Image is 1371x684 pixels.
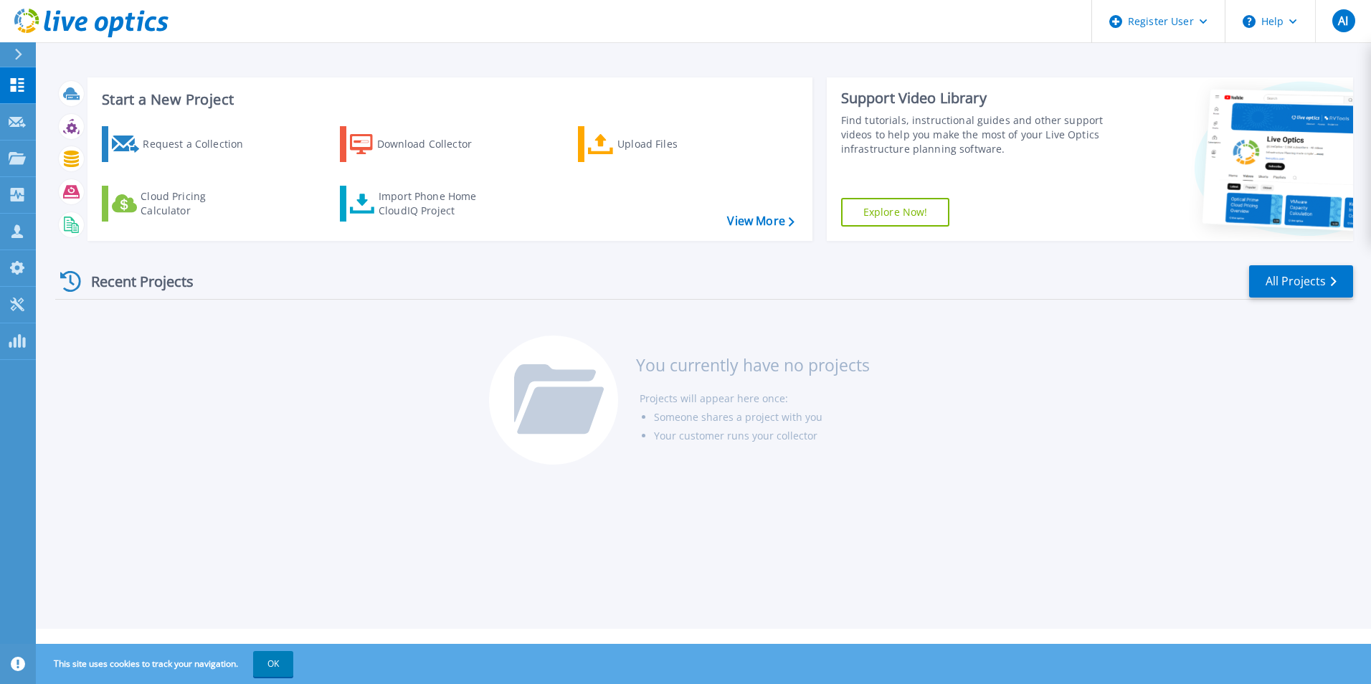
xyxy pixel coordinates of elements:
div: Import Phone Home CloudIQ Project [379,189,490,218]
div: Request a Collection [143,130,257,158]
div: Cloud Pricing Calculator [141,189,255,218]
a: Download Collector [340,126,500,162]
li: Someone shares a project with you [654,408,870,427]
a: Request a Collection [102,126,262,162]
div: Support Video Library [841,89,1109,108]
a: View More [727,214,794,228]
li: Projects will appear here once: [640,389,870,408]
h3: You currently have no projects [636,357,870,373]
li: Your customer runs your collector [654,427,870,445]
span: AI [1338,15,1348,27]
h3: Start a New Project [102,92,794,108]
div: Find tutorials, instructional guides and other support videos to help you make the most of your L... [841,113,1109,156]
a: All Projects [1249,265,1353,298]
div: Download Collector [377,130,492,158]
div: Upload Files [617,130,732,158]
a: Cloud Pricing Calculator [102,186,262,222]
a: Explore Now! [841,198,950,227]
a: Upload Files [578,126,738,162]
div: Recent Projects [55,264,213,299]
span: This site uses cookies to track your navigation. [39,651,293,677]
button: OK [253,651,293,677]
